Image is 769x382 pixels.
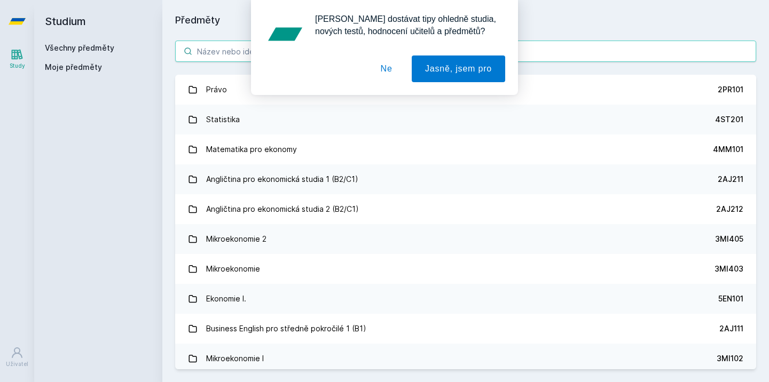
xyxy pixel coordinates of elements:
[175,284,756,314] a: Ekonomie I. 5EN101
[715,114,743,125] div: 4ST201
[206,109,240,130] div: Statistika
[307,13,505,37] div: [PERSON_NAME] dostávat tipy ohledně studia, nových testů, hodnocení učitelů a předmětů?
[718,293,743,304] div: 5EN101
[175,224,756,254] a: Mikroekonomie 2 3MI405
[206,348,264,369] div: Mikroekonomie I
[175,344,756,373] a: Mikroekonomie I 3MI102
[715,264,743,274] div: 3MI403
[2,341,32,373] a: Uživatel
[715,234,743,244] div: 3MI405
[264,13,307,55] img: notification icon
[206,169,358,190] div: Angličtina pro ekonomická studia 1 (B2/C1)
[367,55,406,82] button: Ne
[713,144,743,155] div: 4MM101
[175,134,756,164] a: Matematika pro ekonomy 4MM101
[717,353,743,364] div: 3MI102
[175,254,756,284] a: Mikroekonomie 3MI403
[6,360,28,368] div: Uživatel
[718,174,743,185] div: 2AJ211
[175,164,756,194] a: Angličtina pro ekonomická studia 1 (B2/C1) 2AJ211
[206,139,297,160] div: Matematika pro ekonomy
[206,288,246,309] div: Ekonomie I.
[206,228,266,250] div: Mikroekonomie 2
[716,204,743,214] div: 2AJ212
[175,105,756,134] a: Statistika 4ST201
[175,194,756,224] a: Angličtina pro ekonomická studia 2 (B2/C1) 2AJ212
[412,55,505,82] button: Jasně, jsem pro
[206,198,359,220] div: Angličtina pro ekonomická studia 2 (B2/C1)
[719,323,743,334] div: 2AJ111
[175,314,756,344] a: Business English pro středně pokročilé 1 (B1) 2AJ111
[206,318,366,339] div: Business English pro středně pokročilé 1 (B1)
[206,258,260,280] div: Mikroekonomie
